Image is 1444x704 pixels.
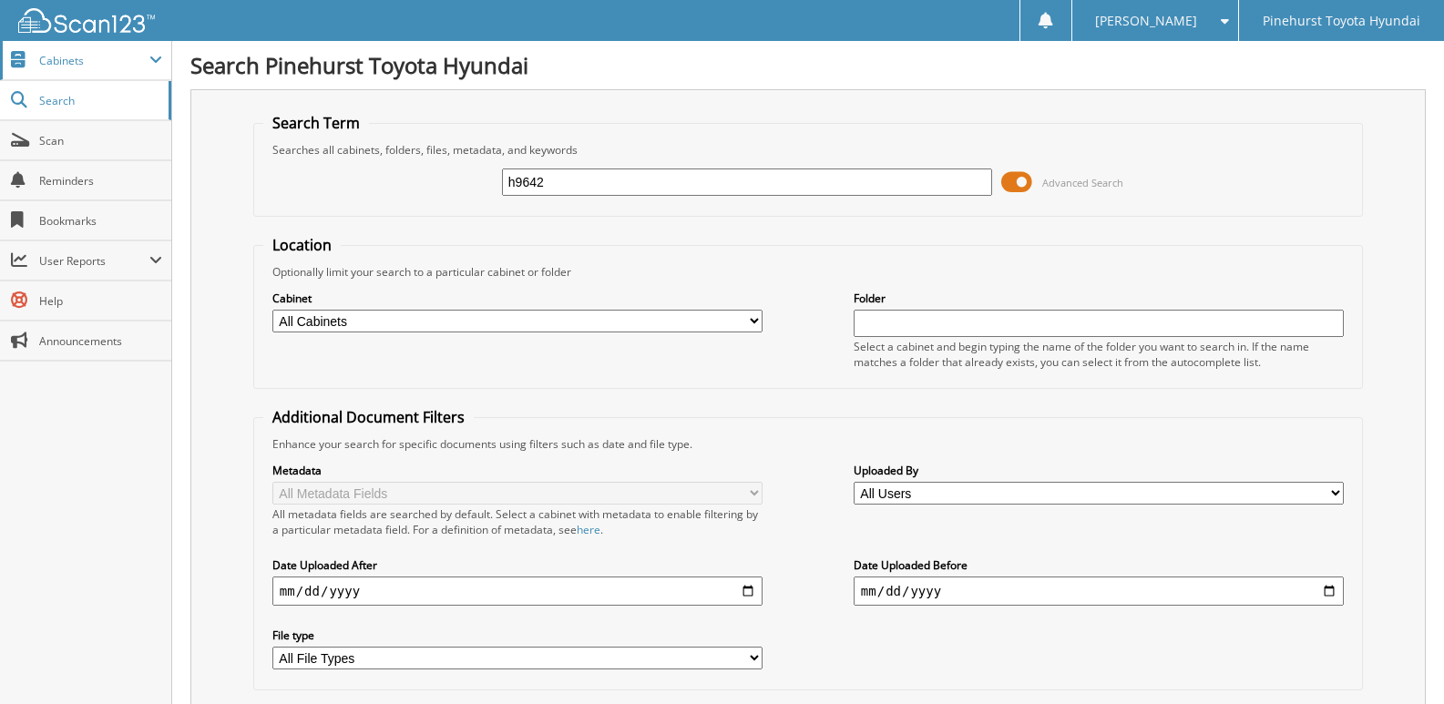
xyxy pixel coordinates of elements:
[263,436,1353,452] div: Enhance your search for specific documents using filters such as date and file type.
[272,463,763,478] label: Metadata
[1353,617,1444,704] iframe: Chat Widget
[577,522,600,537] a: here
[272,506,763,537] div: All metadata fields are searched by default. Select a cabinet with metadata to enable filtering b...
[39,133,162,148] span: Scan
[854,557,1344,573] label: Date Uploaded Before
[854,339,1344,370] div: Select a cabinet and begin typing the name of the folder you want to search in. If the name match...
[272,291,763,306] label: Cabinet
[272,627,763,643] label: File type
[854,291,1344,306] label: Folder
[39,333,162,349] span: Announcements
[39,253,149,269] span: User Reports
[39,173,162,189] span: Reminders
[18,8,155,33] img: scan123-logo-white.svg
[190,50,1426,80] h1: Search Pinehurst Toyota Hyundai
[263,407,474,427] legend: Additional Document Filters
[854,463,1344,478] label: Uploaded By
[272,557,763,573] label: Date Uploaded After
[263,235,341,255] legend: Location
[39,93,159,108] span: Search
[39,213,162,229] span: Bookmarks
[263,264,1353,280] div: Optionally limit your search to a particular cabinet or folder
[263,142,1353,158] div: Searches all cabinets, folders, files, metadata, and keywords
[1263,15,1420,26] span: Pinehurst Toyota Hyundai
[39,53,149,68] span: Cabinets
[854,576,1344,606] input: end
[263,113,369,133] legend: Search Term
[39,293,162,309] span: Help
[272,576,763,606] input: start
[1042,176,1123,189] span: Advanced Search
[1095,15,1197,26] span: [PERSON_NAME]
